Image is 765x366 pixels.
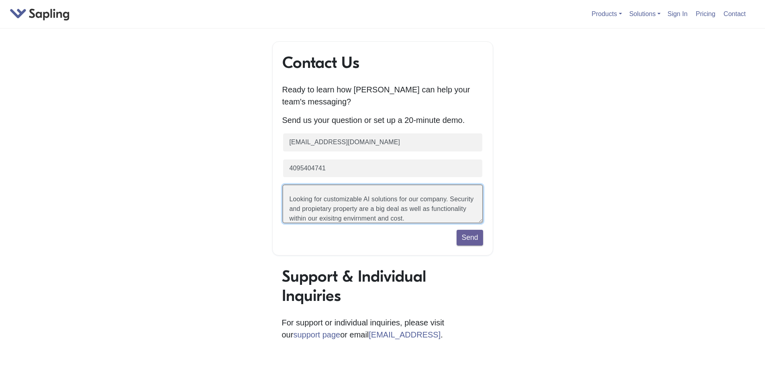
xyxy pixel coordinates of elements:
a: Solutions [629,10,661,17]
a: Sign In [664,7,691,20]
p: Ready to learn how [PERSON_NAME] can help your team's messaging? [282,84,483,108]
h1: Contact Us [282,53,483,72]
a: Pricing [693,7,719,20]
a: Contact [720,7,749,20]
button: Send [457,230,483,245]
input: Business email (required) [282,133,483,152]
a: support page [293,330,340,339]
a: [EMAIL_ADDRESS] [369,330,441,339]
input: Phone number (optional) [282,159,483,178]
a: Products [592,10,622,17]
p: Send us your question or set up a 20-minute demo. [282,114,483,126]
h1: Support & Individual Inquiries [282,267,483,305]
p: For support or individual inquiries, please visit our or email . [282,317,483,341]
